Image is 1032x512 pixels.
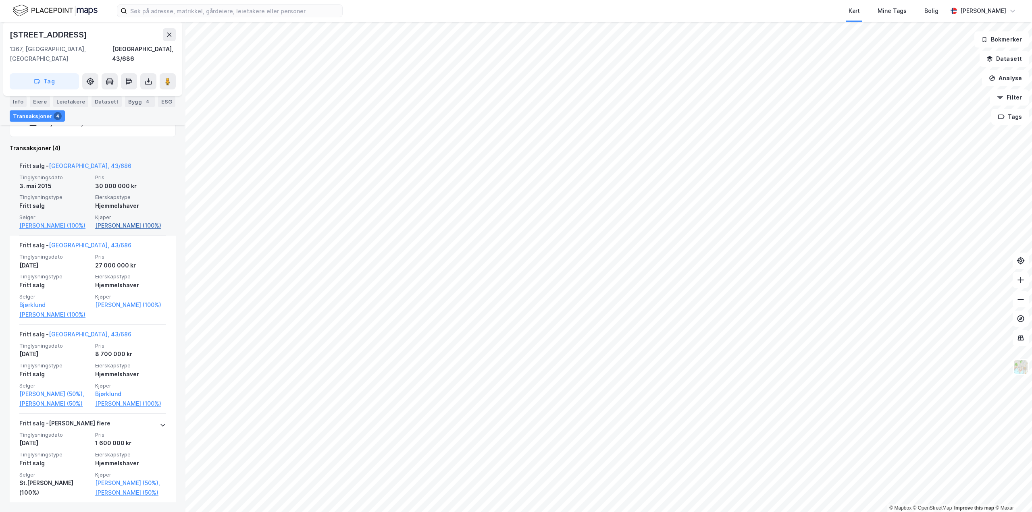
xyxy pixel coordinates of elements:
div: Fritt salg [19,201,90,211]
span: Pris [95,342,166,349]
span: Tinglysningsdato [19,253,90,260]
div: [DATE] [19,261,90,270]
span: Tinglysningsdato [19,342,90,349]
span: Tinglysningsdato [19,174,90,181]
div: [DATE] [19,438,90,448]
button: Bokmerker [974,31,1029,48]
button: Analyse [982,70,1029,86]
span: Kjøper [95,293,166,300]
div: Fritt salg [19,280,90,290]
div: 8 700 000 kr [95,349,166,359]
span: Eierskapstype [95,273,166,280]
div: Fritt salg - [19,240,131,253]
div: Hjemmelshaver [95,458,166,468]
button: Filter [990,89,1029,106]
a: [PERSON_NAME] (100%) [95,300,166,310]
div: Fritt salg - [19,161,131,174]
div: 1367, [GEOGRAPHIC_DATA], [GEOGRAPHIC_DATA] [10,44,112,64]
div: Hjemmelshaver [95,280,166,290]
span: Eierskapstype [95,194,166,201]
div: 3. mai 2015 [19,181,90,191]
div: Eiere [30,96,50,107]
div: Info [10,96,27,107]
div: [GEOGRAPHIC_DATA], 43/686 [112,44,176,64]
a: [PERSON_NAME] (50%), [95,478,166,488]
div: Hjemmelshaver [95,369,166,379]
span: Tinglysningstype [19,273,90,280]
div: Hjemmelshaver [95,201,166,211]
span: Selger [19,214,90,221]
span: Selger [19,471,90,478]
span: Eierskapstype [95,362,166,369]
div: 27 000 000 kr [95,261,166,270]
div: [DATE] [19,349,90,359]
button: Datasett [980,51,1029,67]
a: Bjørklund [PERSON_NAME] (100%) [95,389,166,408]
a: [GEOGRAPHIC_DATA], 43/686 [49,242,131,249]
button: Tags [991,109,1029,125]
a: Bjørklund [PERSON_NAME] (100%) [19,300,90,319]
div: Fritt salg - [19,330,131,342]
span: Pris [95,431,166,438]
div: Leietakere [53,96,88,107]
a: [GEOGRAPHIC_DATA], 43/686 [49,162,131,169]
span: Kjøper [95,214,166,221]
div: 4 [144,97,152,106]
div: Fritt salg [19,458,90,468]
span: Selger [19,382,90,389]
div: 30 000 000 kr [95,181,166,191]
span: Tinglysningstype [19,194,90,201]
div: Kontrollprogram for chat [992,473,1032,512]
div: Datasett [92,96,122,107]
a: [PERSON_NAME] (50%) [19,399,90,408]
iframe: Chat Widget [992,473,1032,512]
a: [PERSON_NAME] (50%), [19,389,90,399]
div: 1 600 000 kr [95,438,166,448]
img: logo.f888ab2527a4732fd821a326f86c7f29.svg [13,4,98,18]
div: Transaksjoner (4) [10,143,176,153]
div: 4 [54,112,62,120]
a: OpenStreetMap [913,505,952,511]
a: [PERSON_NAME] (100%) [19,221,90,230]
div: Bygg [125,96,155,107]
span: Pris [95,253,166,260]
span: Tinglysningstype [19,362,90,369]
a: Mapbox [889,505,911,511]
div: St.[PERSON_NAME] (100%) [19,478,90,497]
div: [STREET_ADDRESS] [10,28,89,41]
a: [GEOGRAPHIC_DATA], 43/686 [49,331,131,338]
img: Z [1013,359,1028,375]
span: Kjøper [95,471,166,478]
button: Tag [10,73,79,89]
span: Tinglysningsdato [19,431,90,438]
div: Transaksjoner [10,110,65,122]
span: Kjøper [95,382,166,389]
span: Tinglysningstype [19,451,90,458]
div: Kart [849,6,860,16]
a: [PERSON_NAME] (50%) [95,488,166,497]
span: Selger [19,293,90,300]
div: Bolig [924,6,938,16]
div: Fritt salg [19,369,90,379]
div: ESG [158,96,175,107]
input: Søk på adresse, matrikkel, gårdeiere, leietakere eller personer [127,5,342,17]
span: Eierskapstype [95,451,166,458]
div: [PERSON_NAME] [960,6,1006,16]
div: Fritt salg - [PERSON_NAME] flere [19,419,110,431]
span: Pris [95,174,166,181]
div: Mine Tags [878,6,907,16]
a: Improve this map [954,505,994,511]
a: [PERSON_NAME] (100%) [95,221,166,230]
